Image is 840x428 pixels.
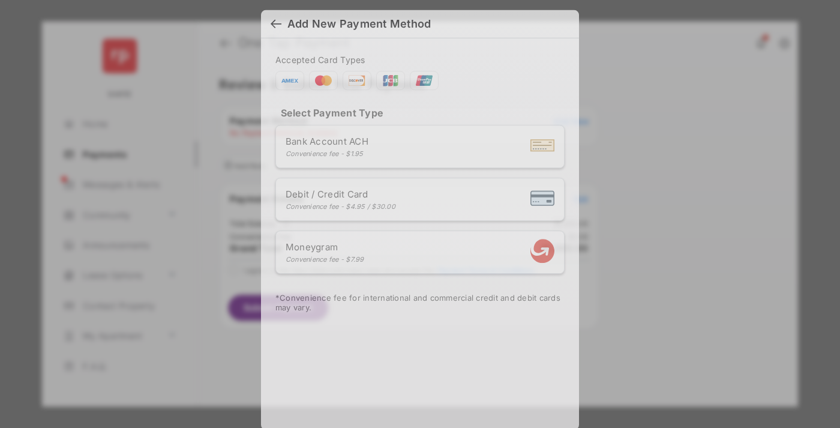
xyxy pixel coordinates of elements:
h4: Select Payment Type [275,107,565,119]
div: * Convenience fee for international and commercial credit and debit cards may vary. [275,294,565,315]
div: Convenience fee - $7.99 [286,255,364,264]
div: Add New Payment Method [287,17,431,31]
span: Debit / Credit Card [286,188,395,200]
span: Bank Account ACH [286,136,368,147]
div: Convenience fee - $1.95 [286,149,368,158]
span: Accepted Card Types [275,55,370,65]
div: Convenience fee - $4.95 / $30.00 [286,202,395,211]
span: Moneygram [286,241,364,253]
